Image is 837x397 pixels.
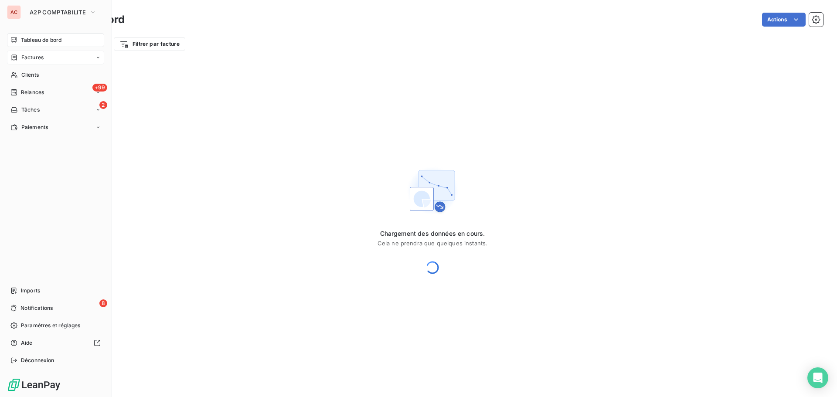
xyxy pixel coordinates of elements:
span: Paiements [21,123,48,131]
span: Tâches [21,106,40,114]
span: 2 [99,101,107,109]
a: Aide [7,336,104,350]
div: Open Intercom Messenger [807,367,828,388]
span: Cela ne prendra que quelques instants. [378,240,488,247]
span: Chargement des données en cours. [378,229,488,238]
button: Filtrer par facture [114,37,185,51]
span: 8 [99,299,107,307]
span: A2P COMPTABILITE [30,9,86,16]
span: Déconnexion [21,356,54,364]
span: Factures [21,54,44,61]
span: Tableau de bord [21,36,61,44]
span: +99 [92,84,107,92]
span: Notifications [20,304,53,312]
span: Clients [21,71,39,79]
button: Actions [762,13,806,27]
span: Paramètres et réglages [21,322,80,329]
span: Relances [21,88,44,96]
span: Imports [21,287,40,295]
img: Logo LeanPay [7,378,61,392]
img: First time [405,163,460,219]
div: AC [7,5,21,19]
span: Aide [21,339,33,347]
